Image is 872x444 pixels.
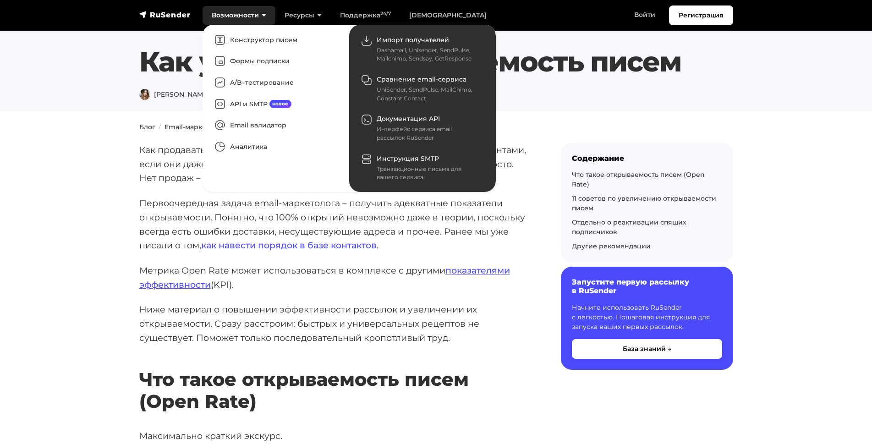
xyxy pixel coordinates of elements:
[269,100,292,108] span: новое
[139,429,532,443] p: Максимально краткий экскурс.
[207,51,345,72] a: Формы подписки
[207,115,345,137] a: Email валидатор
[400,6,496,25] a: [DEMOGRAPHIC_DATA]
[380,11,391,16] sup: 24/7
[139,196,532,252] p: Первоочередная задача email-маркетолога – получить адекватные показатели открываемости. Понятно, ...
[207,93,345,115] a: API и SMTPновое
[275,6,331,25] a: Ресурсы
[377,86,480,103] div: UniSender, SendPulse, MailChimp, Constant Contact
[377,115,440,123] span: Документация API
[134,122,739,132] nav: breadcrumb
[377,36,449,44] span: Импорт получателей
[139,123,155,131] a: Блог
[669,5,733,25] a: Регистрация
[207,72,345,93] a: A/B–тестирование
[155,122,222,132] li: Email-маркетинг
[201,240,377,251] a: как навести порядок в базе контактов
[139,265,510,290] a: показателями эффективности
[377,165,480,182] div: Транзакционные письма для вашего сервиса
[377,75,466,83] span: Сравнение email-сервиса
[139,302,532,345] p: Ниже материал о повышении эффективности рассылок и увеличении их открываемости. Сразу расстроим: ...
[354,109,491,148] a: Документация API Интерфейс сервиса email рассылок RuSender
[572,303,722,332] p: Начните использовать RuSender с легкостью. Пошаговая инструкция для запуска ваших первых рассылок.
[572,154,722,163] div: Содержание
[572,194,716,212] a: 11 советов по увеличению открываемости писем
[561,267,733,369] a: Запустите первую рассылку в RuSender Начните использовать RuSender с легкостью. Пошаговая инструк...
[354,69,491,108] a: Сравнение email-сервиса UniSender, SendPulse, MailChimp, Constant Contact
[377,154,439,163] span: Инструкция SMTP
[625,5,664,24] a: Войти
[354,29,491,69] a: Импорт получателей Dashamail, Unisender, SendPulse, Mailchimp, Sendsay, GetResponse
[139,263,532,291] p: Метрика Open Rate может использоваться в комплексе с другими (KPI).
[572,218,686,236] a: Отдельно о реактивации спящих подписчиков
[139,45,683,78] h1: Как увеличить открываемость писем
[572,278,722,295] h6: Запустите первую рассылку в RuSender
[572,339,722,359] button: База знаний →
[139,90,209,99] span: [PERSON_NAME]
[354,148,491,187] a: Инструкция SMTP Транзакционные письма для вашего сервиса
[331,6,400,25] a: Поддержка24/7
[572,242,651,250] a: Другие рекомендации
[377,125,480,142] div: Интерфейс сервиса email рассылок RuSender
[207,29,345,51] a: Конструктор писем
[139,10,191,19] img: RuSender
[139,341,532,412] h2: Что такое открываемость писем (Open Rate)
[139,143,532,185] p: Как продавать товары, продвигать услуги и в целом коммуницировать с клиентами, если они даже не о...
[203,6,275,25] a: Возможности
[377,46,480,63] div: Dashamail, Unisender, SendPulse, Mailchimp, Sendsay, GetResponse
[572,170,705,188] a: Что такое открываемость писем (Open Rate)
[207,136,345,158] a: Аналитика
